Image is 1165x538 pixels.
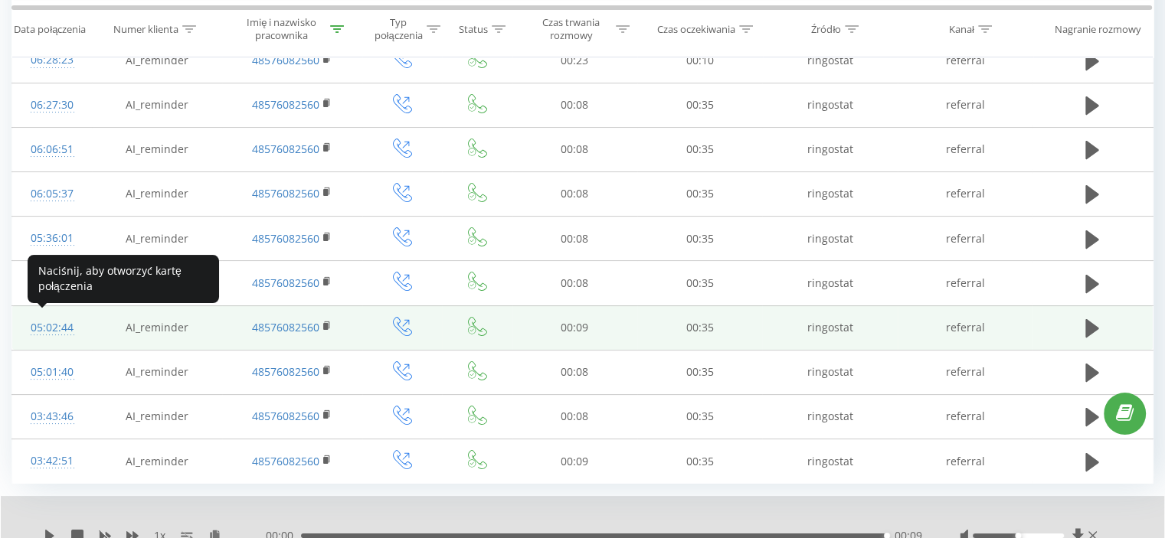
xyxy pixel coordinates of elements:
td: 00:35 [637,127,762,171]
div: 06:28:23 [28,45,77,75]
td: 00:35 [637,350,762,394]
div: Numer klienta [113,22,178,35]
a: 48576082560 [252,276,319,290]
div: Data połączenia [14,22,86,35]
a: 48576082560 [252,454,319,468]
td: ringostat [762,261,897,305]
td: ringostat [762,127,897,171]
td: 00:35 [637,217,762,261]
td: referral [898,350,1032,394]
td: 00:08 [512,350,637,394]
td: 00:08 [512,261,637,305]
td: 00:08 [512,171,637,216]
td: ringostat [762,439,897,484]
td: 00:08 [512,394,637,439]
td: ringostat [762,38,897,83]
td: AI_reminder [92,127,222,171]
div: 06:27:30 [28,90,77,120]
td: 00:10 [637,38,762,83]
td: AI_reminder [92,305,222,350]
td: referral [898,394,1032,439]
td: AI_reminder [92,350,222,394]
td: 00:09 [512,439,637,484]
td: 00:35 [637,261,762,305]
td: AI_reminder [92,171,222,216]
td: 00:08 [512,127,637,171]
td: referral [898,83,1032,127]
td: ringostat [762,171,897,216]
td: ringostat [762,83,897,127]
div: Typ połączenia [374,16,422,42]
td: referral [898,217,1032,261]
td: 00:35 [637,305,762,350]
td: 00:35 [637,83,762,127]
a: 48576082560 [252,53,319,67]
div: Czas oczekiwania [657,22,735,35]
td: AI_reminder [92,394,222,439]
td: AI_reminder [92,83,222,127]
td: ringostat [762,217,897,261]
a: 48576082560 [252,320,319,334]
div: Imię i nazwisko pracownika [237,16,326,42]
td: 00:35 [637,171,762,216]
td: referral [898,305,1032,350]
div: 05:01:40 [28,357,77,387]
a: 48576082560 [252,97,319,112]
td: AI_reminder [92,439,222,484]
td: 00:08 [512,83,637,127]
div: 03:42:51 [28,446,77,476]
a: 48576082560 [252,231,319,246]
a: 48576082560 [252,409,319,423]
td: 00:09 [512,305,637,350]
div: Naciśnij, aby otworzyć kartę połączenia [28,255,219,303]
a: 48576082560 [252,186,319,201]
div: 05:36:01 [28,223,77,253]
td: AI_reminder [92,38,222,83]
div: Nagranie rozmowy [1055,22,1141,35]
div: Czas trwania rozmowy [530,16,612,42]
td: 00:35 [637,439,762,484]
div: Kanał [949,22,974,35]
td: ringostat [762,350,897,394]
td: AI_reminder [92,217,222,261]
div: 06:05:37 [28,179,77,209]
a: 48576082560 [252,142,319,156]
td: 00:35 [637,394,762,439]
td: ringostat [762,394,897,439]
td: 00:23 [512,38,637,83]
td: referral [898,439,1032,484]
div: Źródło [811,22,841,35]
td: referral [898,38,1032,83]
div: Status [459,22,488,35]
div: 05:02:44 [28,313,77,343]
td: ringostat [762,305,897,350]
div: 03:43:46 [28,402,77,432]
td: referral [898,261,1032,305]
td: 00:08 [512,217,637,261]
a: 48576082560 [252,364,319,379]
div: 06:06:51 [28,135,77,165]
td: referral [898,127,1032,171]
td: referral [898,171,1032,216]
